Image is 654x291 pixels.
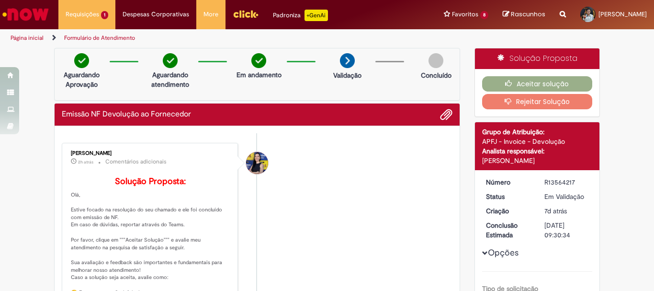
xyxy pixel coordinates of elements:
p: +GenAi [304,10,328,21]
span: 1 [101,11,108,19]
span: Favoritos [452,10,478,19]
a: Rascunhos [503,10,545,19]
img: check-circle-green.png [251,53,266,68]
img: arrow-next.png [340,53,355,68]
p: Concluído [421,70,451,80]
span: 2h atrás [78,159,93,165]
span: 7d atrás [544,207,567,215]
button: Rejeitar Solução [482,94,593,109]
div: Melissa Paduani [246,152,268,174]
div: R13564217 [544,177,589,187]
img: click_logo_yellow_360x200.png [233,7,259,21]
b: Solução Proposta: [115,176,186,187]
p: Em andamento [237,70,282,80]
div: Padroniza [273,10,328,21]
time: 24/09/2025 16:53:57 [544,207,567,215]
img: img-circle-grey.png [428,53,443,68]
img: ServiceNow [1,5,50,24]
span: Rascunhos [511,10,545,19]
a: Página inicial [11,34,44,42]
span: Requisições [66,10,99,19]
span: More [203,10,218,19]
div: Solução Proposta [475,48,600,69]
p: Aguardando atendimento [147,70,193,89]
span: 8 [480,11,488,19]
div: APFJ - Invoice - Devolução [482,137,593,146]
button: Aceitar solução [482,76,593,92]
p: Aguardando Aprovação [58,70,105,89]
span: Despesas Corporativas [123,10,189,19]
div: Em Validação [544,192,589,201]
div: 24/09/2025 16:53:57 [544,206,589,216]
div: [PERSON_NAME] [482,156,593,165]
img: check-circle-green.png [74,53,89,68]
div: Analista responsável: [482,146,593,156]
a: Formulário de Atendimento [64,34,135,42]
dt: Conclusão Estimada [479,221,538,240]
div: [PERSON_NAME] [71,151,230,156]
div: [DATE] 09:30:34 [544,221,589,240]
dt: Status [479,192,538,201]
button: Adicionar anexos [440,108,452,121]
dt: Número [479,177,538,187]
span: [PERSON_NAME] [598,10,647,18]
div: Grupo de Atribuição: [482,127,593,137]
h2: Emissão NF Devolução ao Fornecedor Histórico de tíquete [62,110,191,119]
p: Validação [333,70,361,80]
img: check-circle-green.png [163,53,178,68]
small: Comentários adicionais [105,158,167,166]
ul: Trilhas de página [7,29,429,47]
dt: Criação [479,206,538,216]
